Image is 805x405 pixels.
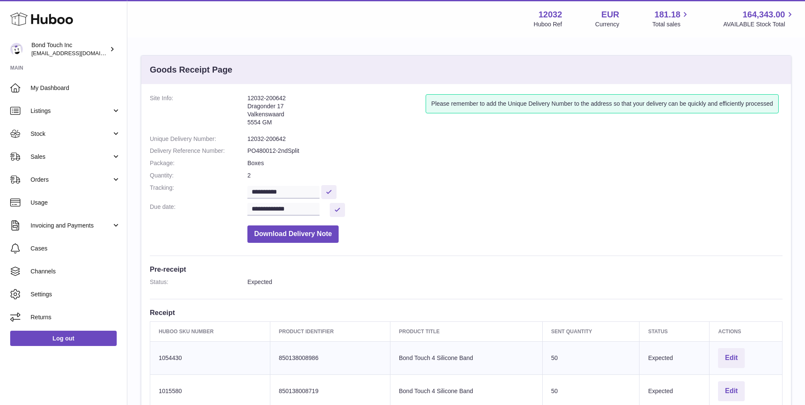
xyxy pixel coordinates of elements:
span: Sales [31,153,112,161]
span: Orders [31,176,112,184]
span: Cases [31,245,121,253]
a: Log out [10,331,117,346]
span: 181.18 [654,9,680,20]
td: Bond Touch 4 Silicone Band [390,341,543,374]
h3: Goods Receipt Page [150,64,233,76]
span: My Dashboard [31,84,121,92]
a: 164,343.00 AVAILABLE Stock Total [723,9,795,28]
img: internalAdmin-12032@internal.huboo.com [10,43,23,56]
dt: Tracking: [150,184,247,199]
div: Please remember to add the Unique Delivery Number to the address so that your delivery can be qui... [426,94,778,113]
dd: Boxes [247,159,783,167]
span: Total sales [652,20,690,28]
a: 181.18 Total sales [652,9,690,28]
span: Usage [31,199,121,207]
th: Sent Quantity [542,321,640,341]
dd: 2 [247,172,783,180]
dt: Unique Delivery Number: [150,135,247,143]
dt: Delivery Reference Number: [150,147,247,155]
dt: Package: [150,159,247,167]
td: 850138008986 [270,341,390,374]
div: Huboo Ref [534,20,562,28]
span: Stock [31,130,112,138]
th: Status [640,321,710,341]
span: Returns [31,313,121,321]
span: Invoicing and Payments [31,222,112,230]
button: Edit [718,381,744,401]
dd: 12032-200642 [247,135,783,143]
span: AVAILABLE Stock Total [723,20,795,28]
dd: Expected [247,278,783,286]
span: 164,343.00 [743,9,785,20]
td: 50 [542,341,640,374]
strong: 12032 [539,9,562,20]
th: Actions [710,321,783,341]
th: Product Identifier [270,321,390,341]
span: Settings [31,290,121,298]
h3: Receipt [150,308,783,317]
h3: Pre-receipt [150,264,783,274]
dt: Site Info: [150,94,247,131]
button: Download Delivery Note [247,225,339,243]
dt: Status: [150,278,247,286]
span: Channels [31,267,121,276]
td: Expected [640,341,710,374]
button: Edit [718,348,744,368]
strong: EUR [601,9,619,20]
div: Bond Touch Inc [31,41,108,57]
span: [EMAIL_ADDRESS][DOMAIN_NAME] [31,50,125,56]
td: 1054430 [150,341,270,374]
dd: PO480012-2ndSplit [247,147,783,155]
address: 12032-200642 Dragonder 17 Valkenswaard 5554 GM [247,94,426,131]
th: Product title [390,321,543,341]
span: Listings [31,107,112,115]
div: Currency [595,20,620,28]
dt: Quantity: [150,172,247,180]
dt: Due date: [150,203,247,217]
th: Huboo SKU Number [150,321,270,341]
